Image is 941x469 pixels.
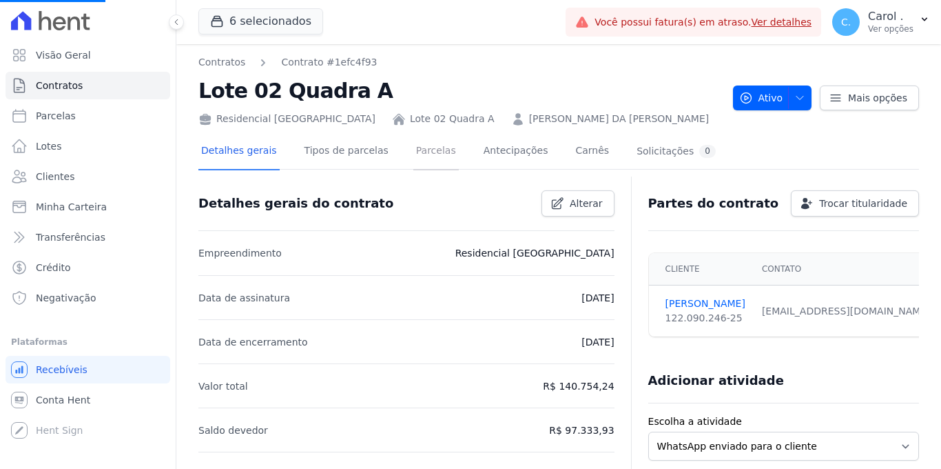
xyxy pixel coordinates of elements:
[594,15,811,30] span: Você possui fatura(s) em atraso.
[198,245,282,261] p: Empreendimento
[751,17,811,28] a: Ver detalhes
[637,145,716,158] div: Solicitações
[36,200,107,214] span: Minha Carteira
[791,190,919,217] a: Trocar titularidade
[198,422,268,439] p: Saldo devedor
[649,253,754,286] th: Cliente
[281,55,377,70] a: Contrato #1efc4f93
[198,195,393,212] h3: Detalhes gerais do contrato
[36,139,62,153] span: Lotes
[820,86,919,110] a: Mais opções
[581,290,614,306] p: [DATE]
[665,311,745,326] div: 122.090.246-25
[198,8,323,34] button: 6 selecionados
[198,55,377,70] nav: Breadcrumb
[198,290,290,306] p: Data de assinatura
[6,193,170,221] a: Minha Carteira
[6,223,170,251] a: Transferências
[699,145,716,158] div: 0
[36,363,87,377] span: Recebíveis
[733,86,812,110] button: Ativo
[739,86,783,110] span: Ativo
[648,195,779,212] h3: Partes do contrato
[762,304,931,319] div: [EMAIL_ADDRESS][DOMAIN_NAME]
[36,48,91,62] span: Visão Geral
[821,3,941,41] button: C. Carol . Ver opções
[36,170,74,183] span: Clientes
[36,393,90,407] span: Conta Hent
[198,378,248,395] p: Valor total
[549,422,614,439] p: R$ 97.333,93
[410,112,495,126] a: Lote 02 Quadra A
[6,41,170,69] a: Visão Geral
[198,75,722,106] h2: Lote 02 Quadra A
[581,334,614,350] p: [DATE]
[455,245,614,261] p: Residencial [GEOGRAPHIC_DATA]
[198,112,375,126] div: Residencial [GEOGRAPHIC_DATA]
[6,356,170,383] a: Recebíveis
[481,134,551,170] a: Antecipações
[6,132,170,160] a: Lotes
[570,197,603,210] span: Alterar
[36,79,83,92] span: Contratos
[848,91,907,105] span: Mais opções
[819,197,907,210] span: Trocar titularidade
[6,386,170,414] a: Conta Hent
[543,378,614,395] p: R$ 140.754,24
[868,23,913,34] p: Ver opções
[868,10,913,23] p: Carol .
[413,134,459,170] a: Parcelas
[302,134,391,170] a: Tipos de parcelas
[198,334,308,350] p: Data de encerramento
[6,102,170,130] a: Parcelas
[841,17,851,27] span: C.
[634,134,718,170] a: Solicitações0
[36,291,96,305] span: Negativação
[6,163,170,190] a: Clientes
[36,109,76,123] span: Parcelas
[6,284,170,312] a: Negativação
[6,72,170,99] a: Contratos
[11,334,165,350] div: Plataformas
[648,372,784,389] h3: Adicionar atividade
[529,112,710,126] a: [PERSON_NAME] DA [PERSON_NAME]
[6,254,170,281] a: Crédito
[754,253,939,286] th: Contato
[665,297,745,311] a: [PERSON_NAME]
[648,415,919,429] label: Escolha a atividade
[36,261,71,275] span: Crédito
[198,55,722,70] nav: Breadcrumb
[198,55,245,70] a: Contratos
[572,134,612,170] a: Carnês
[36,230,105,244] span: Transferências
[198,134,280,170] a: Detalhes gerais
[541,190,614,217] a: Alterar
